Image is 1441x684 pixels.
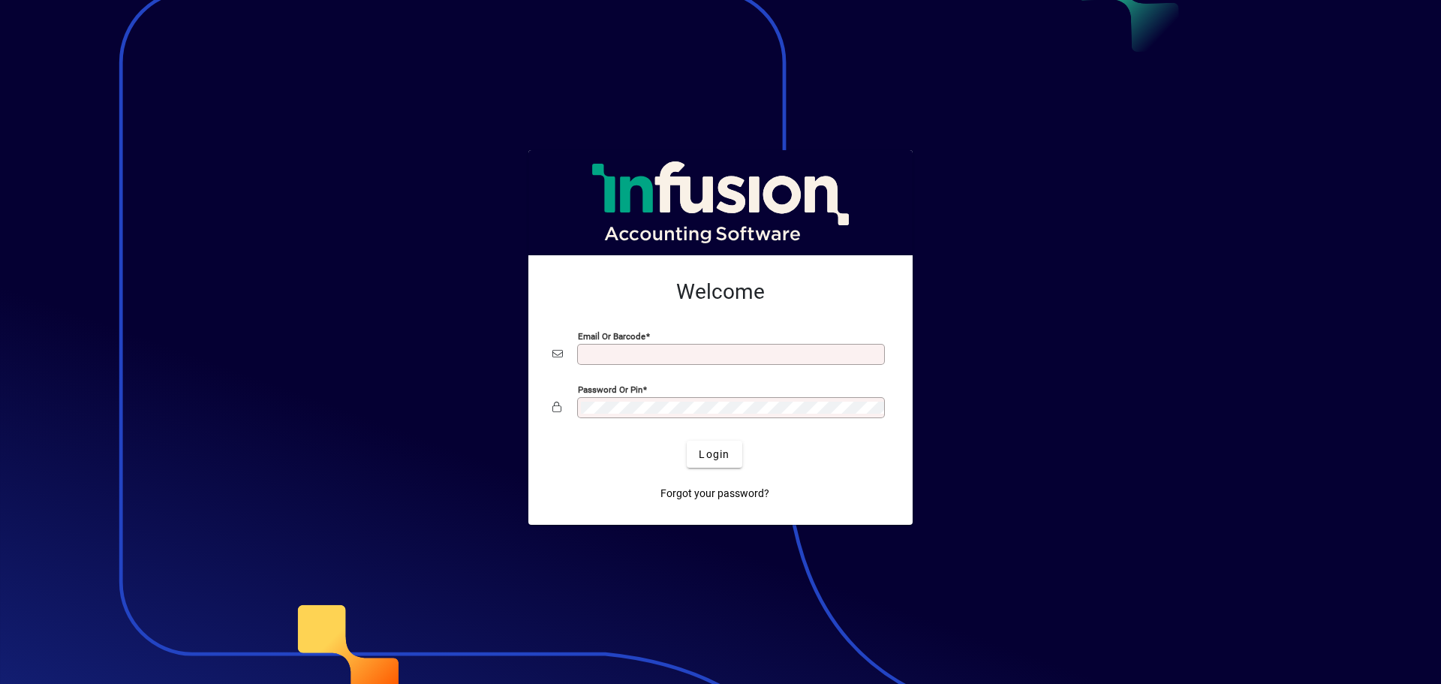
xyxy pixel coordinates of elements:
[687,441,742,468] button: Login
[660,486,769,502] span: Forgot your password?
[654,480,775,507] a: Forgot your password?
[578,331,645,342] mat-label: Email or Barcode
[552,279,889,305] h2: Welcome
[578,384,642,395] mat-label: Password or Pin
[699,447,730,463] span: Login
